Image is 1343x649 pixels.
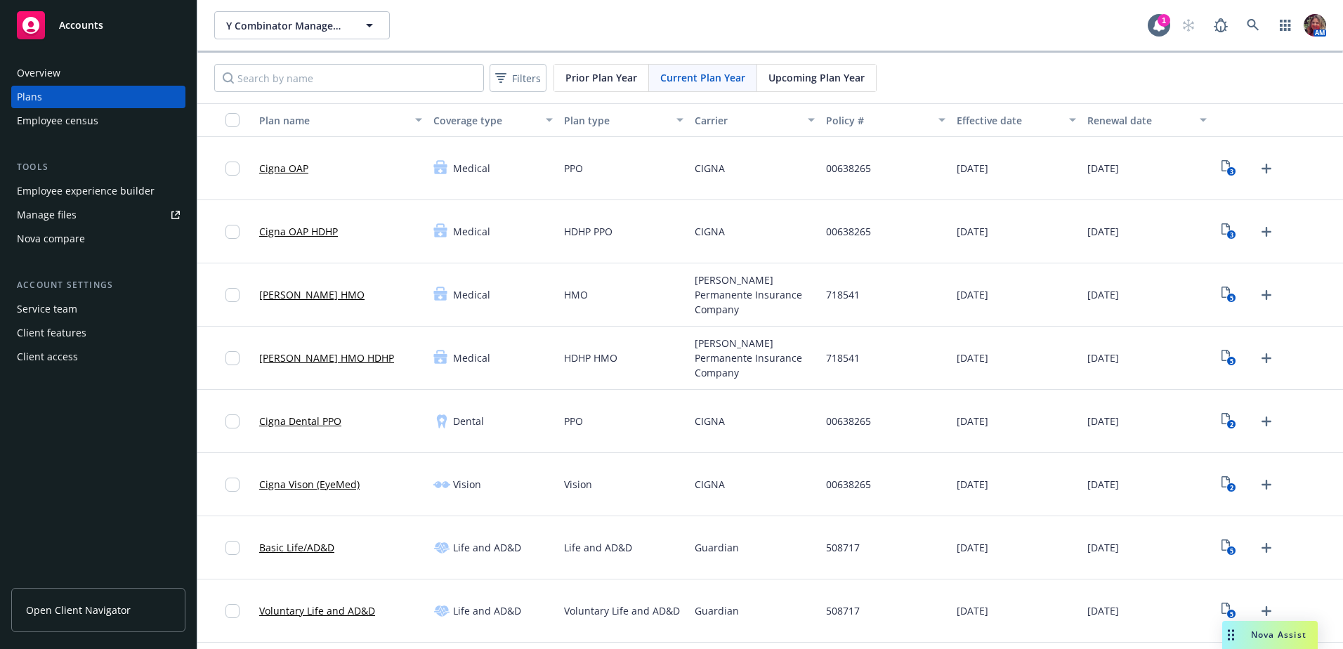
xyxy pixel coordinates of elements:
span: Open Client Navigator [26,603,131,617]
div: Nova compare [17,228,85,250]
div: Tools [11,160,185,174]
div: Policy # [826,113,930,128]
a: Cigna OAP [259,161,308,176]
input: Toggle Row Selected [225,351,240,365]
span: 718541 [826,350,860,365]
span: HDHP PPO [564,224,612,239]
span: 00638265 [826,161,871,176]
span: Guardian [695,540,739,555]
span: [DATE] [957,161,988,176]
button: Y Combinator Management, LLC [214,11,390,39]
span: [DATE] [957,414,988,428]
span: Life and AD&D [453,603,521,618]
div: Service team [17,298,77,320]
button: Renewal date [1082,103,1212,137]
span: Medical [453,224,490,239]
span: PPO [564,161,583,176]
span: [DATE] [957,350,988,365]
input: Toggle Row Selected [225,162,240,176]
a: Search [1239,11,1267,39]
span: 00638265 [826,224,871,239]
span: 508717 [826,540,860,555]
div: Overview [17,62,60,84]
span: Nova Assist [1251,629,1306,641]
div: Employee experience builder [17,180,155,202]
input: Toggle Row Selected [225,225,240,239]
text: 3 [1230,230,1233,240]
input: Search by name [214,64,484,92]
span: CIGNA [695,414,725,428]
button: Plan type [558,103,689,137]
div: Client features [17,322,86,344]
span: HDHP HMO [564,350,617,365]
a: [PERSON_NAME] HMO [259,287,365,302]
span: [DATE] [957,477,988,492]
span: 718541 [826,287,860,302]
a: Upload Plan Documents [1255,221,1278,243]
button: Carrier [689,103,820,137]
a: Upload Plan Documents [1255,410,1278,433]
span: Dental [453,414,484,428]
span: [PERSON_NAME] Permanente Insurance Company [695,273,814,317]
text: 3 [1230,167,1233,176]
span: Filters [512,71,541,86]
a: View Plan Documents [1218,537,1240,559]
span: Life and AD&D [564,540,632,555]
span: 00638265 [826,477,871,492]
button: Policy # [820,103,951,137]
button: Plan name [254,103,428,137]
input: Select all [225,113,240,127]
text: 2 [1230,483,1233,492]
span: [DATE] [1087,603,1119,618]
div: Client access [17,346,78,368]
div: Renewal date [1087,113,1191,128]
a: View Plan Documents [1218,347,1240,369]
a: Report a Bug [1207,11,1235,39]
text: 5 [1230,357,1233,366]
span: [DATE] [957,287,988,302]
span: PPO [564,414,583,428]
a: Plans [11,86,185,108]
button: Nova Assist [1222,621,1318,649]
a: Upload Plan Documents [1255,473,1278,496]
div: Plan name [259,113,407,128]
span: [DATE] [1087,224,1119,239]
div: 1 [1158,14,1170,27]
input: Toggle Row Selected [225,541,240,555]
button: Coverage type [428,103,558,137]
a: [PERSON_NAME] HMO HDHP [259,350,394,365]
span: CIGNA [695,477,725,492]
a: Upload Plan Documents [1255,537,1278,559]
span: 508717 [826,603,860,618]
a: View Plan Documents [1218,221,1240,243]
a: Overview [11,62,185,84]
span: Life and AD&D [453,540,521,555]
a: View Plan Documents [1218,284,1240,306]
div: Plan type [564,113,668,128]
a: Basic Life/AD&D [259,540,334,555]
text: 2 [1230,420,1233,429]
span: [DATE] [957,603,988,618]
a: Cigna OAP HDHP [259,224,338,239]
div: Coverage type [433,113,537,128]
a: View Plan Documents [1218,157,1240,180]
a: Service team [11,298,185,320]
a: Manage files [11,204,185,226]
span: CIGNA [695,161,725,176]
a: Employee experience builder [11,180,185,202]
div: Account settings [11,278,185,292]
span: Medical [453,161,490,176]
a: View Plan Documents [1218,600,1240,622]
img: photo [1304,14,1326,37]
text: 5 [1230,546,1233,556]
div: Employee census [17,110,98,132]
a: Upload Plan Documents [1255,347,1278,369]
a: Employee census [11,110,185,132]
input: Toggle Row Selected [225,604,240,618]
span: Prior Plan Year [565,70,637,85]
a: Client access [11,346,185,368]
a: Upload Plan Documents [1255,600,1278,622]
span: Guardian [695,603,739,618]
span: [PERSON_NAME] Permanente Insurance Company [695,336,814,380]
a: Switch app [1271,11,1299,39]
